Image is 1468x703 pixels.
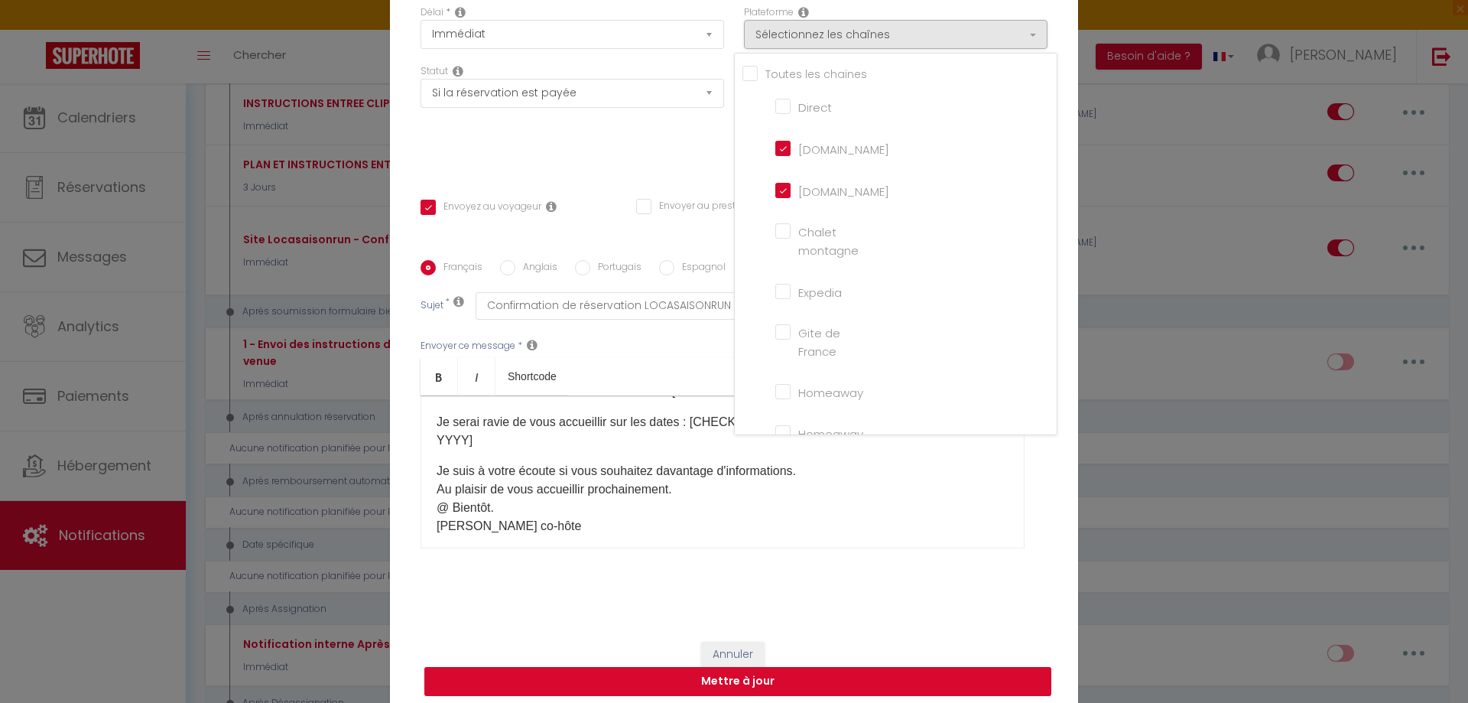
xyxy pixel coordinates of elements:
[437,462,1008,535] p: Je suis à votre écoute si vous souhaitez davantage d'informations. Au plaisir de vous accueillir ...
[527,339,538,351] i: Message
[791,324,857,360] label: Gite de France
[744,20,1047,49] button: Sélectionnez les chaînes
[798,6,809,18] i: Action Channel
[590,260,641,277] label: Portugais
[455,6,466,18] i: Action Time
[674,260,726,277] label: Espagnol
[421,64,448,79] label: Statut
[421,298,443,314] label: Sujet
[421,358,458,395] a: Bold
[453,65,463,77] i: Booking status
[495,358,569,395] a: Shortcode
[701,642,765,668] button: Annuler
[421,339,515,353] label: Envoyer ce message
[458,358,495,395] a: Italic
[424,667,1051,696] button: Mettre à jour
[421,5,443,20] label: Délai
[546,200,557,213] i: Envoyer au voyageur
[744,5,794,20] label: Plateforme
[437,413,1008,450] p: Je serai ravie de vous accueillir sur les dates : [CHECKING:DD-MM-YYYY]​ au [CHECKOUT:DD-MM-YYYY]​
[453,295,464,308] i: Subject
[436,260,482,277] label: Français
[515,260,557,277] label: Anglais
[791,223,859,259] label: Chalet montagne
